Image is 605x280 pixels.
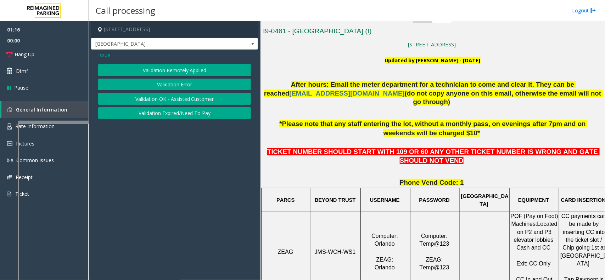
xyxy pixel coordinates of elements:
span: Common Issues [16,157,54,164]
img: 'icon' [7,123,12,130]
span: Issue [98,51,110,59]
h3: I9-0481 - [GEOGRAPHIC_DATA] (I) [263,27,602,38]
img: 'icon' [7,141,12,146]
span: ZEAG: [376,257,393,263]
span: TICKET NUMBER SHOULD START WITH 109 OR 60 ANY OTHER TICKET NUMBER IS WRONG AND GATE SHOULD NOT VEND [267,148,600,164]
span: [GEOGRAPHIC_DATA] [461,193,509,207]
span: ZEAG [278,249,293,255]
a: General Information [1,101,89,118]
span: [GEOGRAPHIC_DATA] [91,38,224,50]
b: Updated by [PERSON_NAME] - [DATE] [385,57,481,64]
span: Temp@123 [420,264,449,270]
button: Validation Remotely Applied [98,64,251,76]
span: Ticket [15,190,29,197]
img: 'icon' [7,107,12,112]
span: PASSWORD [419,197,450,203]
span: Orlando [375,241,395,247]
img: 'icon' [7,175,12,179]
span: Phone Vend Code: 1 [399,179,464,186]
span: Pause [14,84,28,91]
a: [STREET_ADDRESS] [408,41,456,48]
span: Located [537,221,558,227]
a: Logout [572,7,596,14]
img: logout [590,7,596,14]
span: on P2 and P3 elevator lobbies [514,229,554,243]
span: Dtmf [16,67,28,75]
span: After hours: Email the meter department for a technician to come and clear it. They can be reached [264,81,576,97]
span: USERNAME [370,197,400,203]
span: Computer: [371,233,398,239]
span: POF (Pay on Foot) Machines: [511,213,560,227]
h3: Call processing [92,2,159,19]
span: Pictures [16,140,34,147]
span: [EMAIL_ADDRESS][DOMAIN_NAME] [289,90,404,97]
span: (do not copy anyone on this email, otherwise the email will not go through) [405,90,603,106]
span: Computer: [421,233,448,239]
span: Rate Information [15,123,55,130]
button: Validation Error [98,79,251,91]
img: 'icon' [7,158,13,163]
span: PARCS [276,197,295,203]
button: Validation Expired/Need To Pay [98,107,251,119]
span: BEYOND TRUST [315,197,356,203]
img: 'icon' [7,191,12,197]
span: Hang Up [15,51,34,58]
span: *Please note that any staff entering the lot, without a monthly pass, on evenings after 7pm and o... [279,120,588,137]
span: EQUIPMENT [518,197,549,203]
span: Exit: CC Only [517,261,551,267]
span: Temp@123 [420,241,449,247]
span: General Information [16,106,67,113]
h4: [STREET_ADDRESS] [91,21,258,38]
span: Orlando [375,264,395,270]
span: JMS-WCH-WS1 [315,249,356,255]
button: Validation OK - Assisted Customer [98,93,251,105]
span: Receipt [16,174,33,181]
span: Cash and CC [517,245,551,251]
span: ZEAG: [426,257,443,263]
a: [EMAIL_ADDRESS][DOMAIN_NAME] [289,91,404,97]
